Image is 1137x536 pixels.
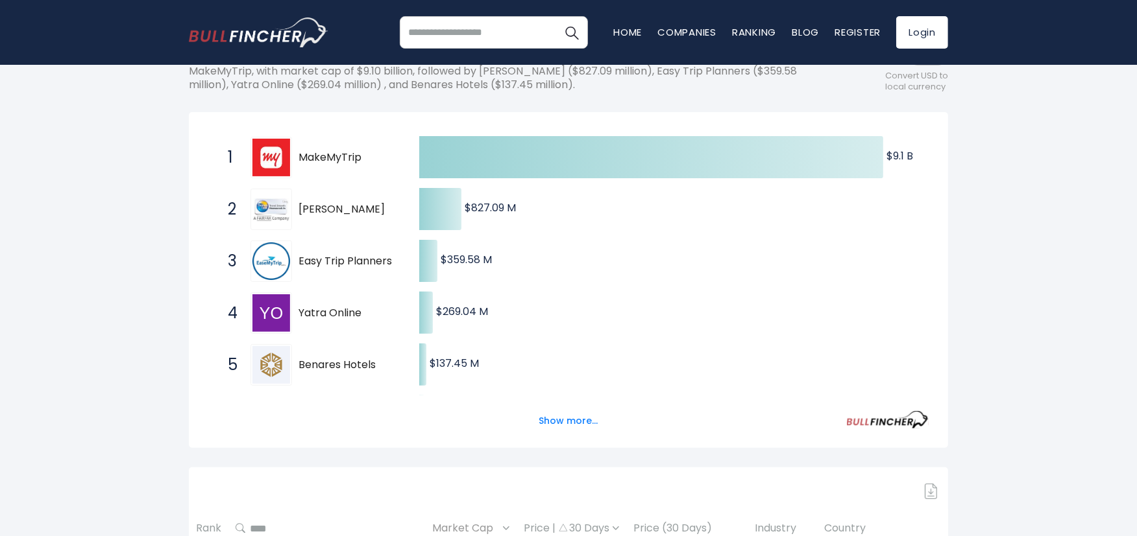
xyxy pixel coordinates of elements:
a: Blog [792,25,819,39]
button: Search [556,16,588,49]
text: $827.09 M [465,200,516,215]
img: Easy Trip Planners [252,242,290,280]
p: The following shows the ranking of the largest Indian companies by market cap. The top-ranking Tr... [189,51,831,91]
span: 3 [221,250,234,272]
a: Register [835,25,881,39]
a: Go to homepage [189,17,328,47]
a: Home [613,25,642,39]
a: Companies [657,25,716,39]
span: Easy Trip Planners [299,255,397,268]
text: $269.04 M [436,304,488,319]
img: bullfincher logo [189,17,328,47]
span: Convert USD to local currency [885,71,948,93]
text: $359.58 M [441,252,492,267]
div: Price | 30 Days [524,522,619,535]
span: 4 [221,302,234,324]
img: MakeMyTrip [252,139,290,176]
text: $137.45 M [430,356,479,371]
img: Thomas Cook [252,198,290,220]
button: Show more... [532,410,606,432]
span: Yatra Online [299,307,397,320]
span: 5 [221,354,234,376]
span: [PERSON_NAME] [299,203,397,216]
span: 2 [221,198,234,220]
span: 1 [221,146,234,169]
a: Login [896,16,948,49]
a: Ranking [732,25,776,39]
img: Yatra Online [252,294,290,332]
span: MakeMyTrip [299,151,397,165]
span: Benares Hotels [299,358,397,372]
img: Benares Hotels [252,346,290,384]
text: $9.1 B [886,148,913,163]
